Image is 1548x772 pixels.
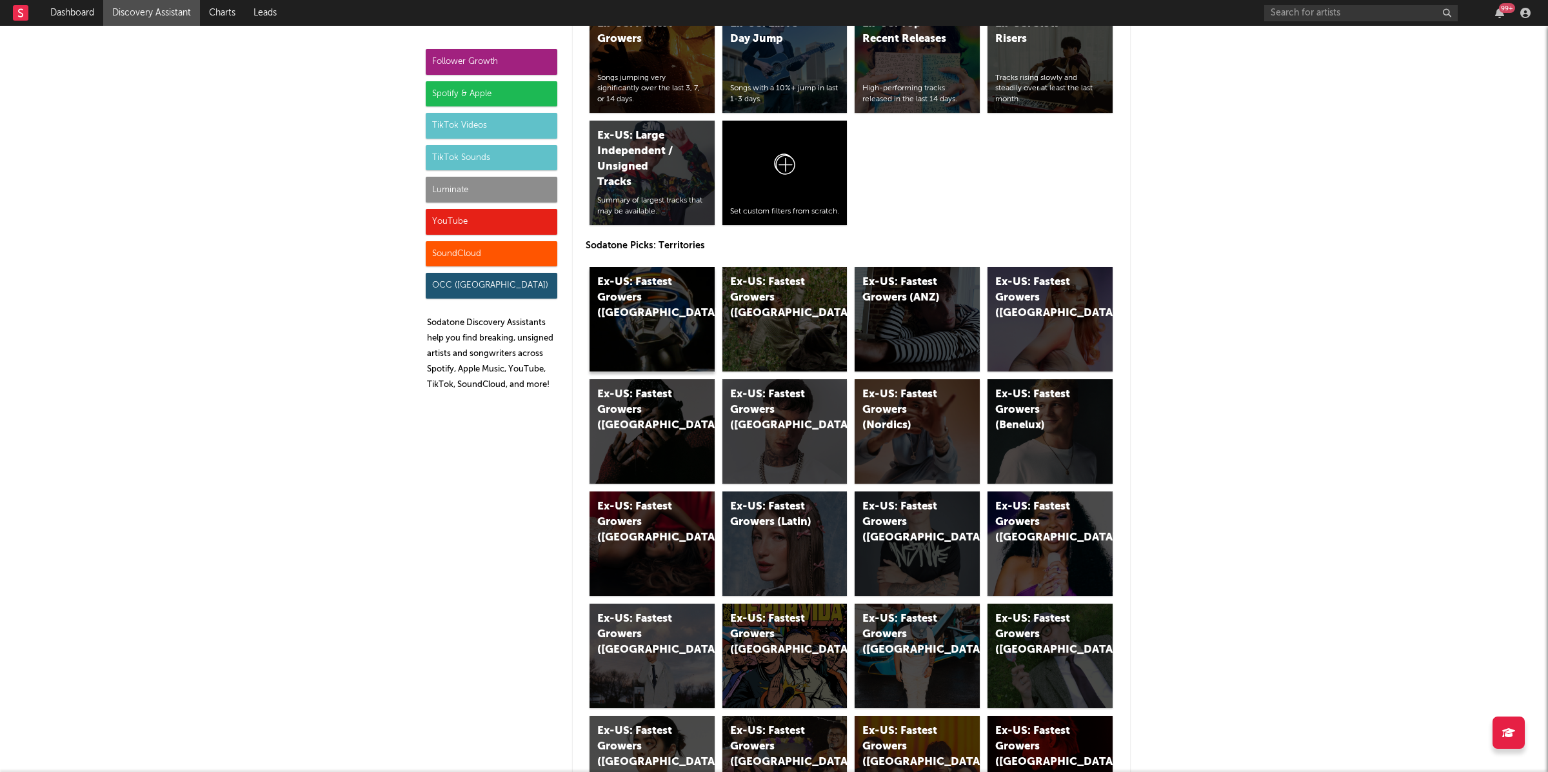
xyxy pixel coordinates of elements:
[862,499,950,546] div: Ex-US: Fastest Growers ([GEOGRAPHIC_DATA])
[1264,5,1458,21] input: Search for artists
[855,379,980,484] a: Ex-US: Fastest Growers (Nordics)
[995,73,1105,105] div: Tracks rising slowly and steadily over at least the last month.
[597,387,685,433] div: Ex-US: Fastest Growers ([GEOGRAPHIC_DATA])
[590,267,715,371] a: Ex-US: Fastest Growers ([GEOGRAPHIC_DATA])
[862,724,950,770] div: Ex-US: Fastest Growers ([GEOGRAPHIC_DATA])
[722,491,848,596] a: Ex-US: Fastest Growers (Latin)
[730,206,840,217] div: Set custom filters from scratch.
[722,8,848,113] a: Ex-US: Last 3 Day JumpSongs with a 10%+ jump in last 1-3 days.
[862,275,950,306] div: Ex-US: Fastest Growers (ANZ)
[722,121,848,225] a: Set custom filters from scratch.
[730,611,818,658] div: Ex-US: Fastest Growers ([GEOGRAPHIC_DATA])
[590,379,715,484] a: Ex-US: Fastest Growers ([GEOGRAPHIC_DATA])
[862,611,950,658] div: Ex-US: Fastest Growers ([GEOGRAPHIC_DATA]/[GEOGRAPHIC_DATA])
[995,16,1083,47] div: Ex-US: Slow Risers
[987,491,1113,596] a: Ex-US: Fastest Growers ([GEOGRAPHIC_DATA])
[590,121,715,225] a: Ex-US: Large Independent / Unsigned TracksSummary of largest tracks that may be available.
[730,387,818,433] div: Ex-US: Fastest Growers ([GEOGRAPHIC_DATA])
[590,8,715,113] a: Ex-US: Fastest GrowersSongs jumping very significantly over the last 3, 7, or 14 days.
[995,275,1083,321] div: Ex-US: Fastest Growers ([GEOGRAPHIC_DATA])
[1495,8,1504,18] button: 99+
[855,8,980,113] a: Ex-US: Top Recent ReleasesHigh-performing tracks released in the last 14 days.
[426,177,557,203] div: Luminate
[1499,3,1515,13] div: 99 +
[426,241,557,267] div: SoundCloud
[722,604,848,708] a: Ex-US: Fastest Growers ([GEOGRAPHIC_DATA])
[995,724,1083,770] div: Ex-US: Fastest Growers ([GEOGRAPHIC_DATA])
[586,238,1117,253] p: Sodatone Picks: Territories
[426,113,557,139] div: TikTok Videos
[426,81,557,107] div: Spotify & Apple
[597,724,685,770] div: Ex-US: Fastest Growers ([GEOGRAPHIC_DATA])
[427,315,557,393] p: Sodatone Discovery Assistants help you find breaking, unsigned artists and songwriters across Spo...
[597,611,685,658] div: Ex-US: Fastest Growers ([GEOGRAPHIC_DATA])
[730,275,818,321] div: Ex-US: Fastest Growers ([GEOGRAPHIC_DATA])
[987,267,1113,371] a: Ex-US: Fastest Growers ([GEOGRAPHIC_DATA])
[590,491,715,596] a: Ex-US: Fastest Growers ([GEOGRAPHIC_DATA])
[987,379,1113,484] a: Ex-US: Fastest Growers (Benelux)
[730,16,818,47] div: Ex-US: Last 3 Day Jump
[597,16,685,47] div: Ex-US: Fastest Growers
[426,145,557,171] div: TikTok Sounds
[730,83,840,105] div: Songs with a 10%+ jump in last 1-3 days.
[722,379,848,484] a: Ex-US: Fastest Growers ([GEOGRAPHIC_DATA])
[590,604,715,708] a: Ex-US: Fastest Growers ([GEOGRAPHIC_DATA])
[730,499,818,530] div: Ex-US: Fastest Growers (Latin)
[597,499,685,546] div: Ex-US: Fastest Growers ([GEOGRAPHIC_DATA])
[597,128,685,190] div: Ex-US: Large Independent / Unsigned Tracks
[995,611,1083,658] div: Ex-US: Fastest Growers ([GEOGRAPHIC_DATA])
[995,387,1083,433] div: Ex-US: Fastest Growers (Benelux)
[597,195,707,217] div: Summary of largest tracks that may be available.
[597,73,707,105] div: Songs jumping very significantly over the last 3, 7, or 14 days.
[730,724,818,770] div: Ex-US: Fastest Growers ([GEOGRAPHIC_DATA])
[862,387,950,433] div: Ex-US: Fastest Growers (Nordics)
[597,275,685,321] div: Ex-US: Fastest Growers ([GEOGRAPHIC_DATA])
[855,604,980,708] a: Ex-US: Fastest Growers ([GEOGRAPHIC_DATA]/[GEOGRAPHIC_DATA])
[722,267,848,371] a: Ex-US: Fastest Growers ([GEOGRAPHIC_DATA])
[855,491,980,596] a: Ex-US: Fastest Growers ([GEOGRAPHIC_DATA])
[426,209,557,235] div: YouTube
[855,267,980,371] a: Ex-US: Fastest Growers (ANZ)
[862,83,972,105] div: High-performing tracks released in the last 14 days.
[862,16,950,47] div: Ex-US: Top Recent Releases
[995,499,1083,546] div: Ex-US: Fastest Growers ([GEOGRAPHIC_DATA])
[426,273,557,299] div: OCC ([GEOGRAPHIC_DATA])
[426,49,557,75] div: Follower Growth
[987,604,1113,708] a: Ex-US: Fastest Growers ([GEOGRAPHIC_DATA])
[987,8,1113,113] a: Ex-US: Slow RisersTracks rising slowly and steadily over at least the last month.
